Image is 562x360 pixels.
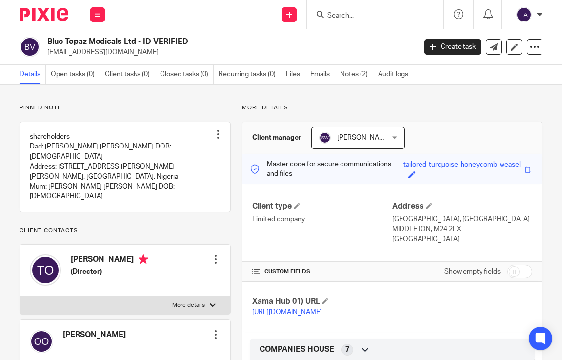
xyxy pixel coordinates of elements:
[30,330,53,353] img: svg%3E
[172,301,205,309] p: More details
[105,65,155,84] a: Client tasks (0)
[378,65,413,84] a: Audit logs
[392,234,532,244] p: [GEOGRAPHIC_DATA]
[71,267,148,276] h5: (Director)
[47,37,337,47] h2: Blue Topaz Medicals Ltd - ID VERIFIED
[345,345,349,355] span: 7
[326,12,414,21] input: Search
[160,65,214,84] a: Closed tasks (0)
[20,104,231,112] p: Pinned note
[252,296,392,307] h4: Xama Hub 01) URL
[20,8,68,21] img: Pixie
[337,134,391,141] span: [PERSON_NAME]
[444,267,501,276] label: Show empty fields
[392,214,532,224] p: [GEOGRAPHIC_DATA], [GEOGRAPHIC_DATA]
[139,254,148,264] i: Primary
[392,201,532,212] h4: Address
[20,65,46,84] a: Details
[286,65,305,84] a: Files
[252,214,392,224] p: Limited company
[516,7,532,22] img: svg%3E
[47,47,410,57] p: [EMAIL_ADDRESS][DOMAIN_NAME]
[250,159,403,179] p: Master code for secure communications and files
[71,254,148,267] h4: [PERSON_NAME]
[252,309,322,316] a: [URL][DOMAIN_NAME]
[63,330,126,340] h4: [PERSON_NAME]
[252,268,392,275] h4: CUSTOM FIELDS
[340,65,373,84] a: Notes (2)
[30,254,61,286] img: svg%3E
[310,65,335,84] a: Emails
[424,39,481,55] a: Create task
[242,104,542,112] p: More details
[219,65,281,84] a: Recurring tasks (0)
[20,37,40,57] img: svg%3E
[403,160,521,171] div: tailored-turquoise-honeycomb-weasel
[252,133,301,143] h3: Client manager
[392,224,532,234] p: MIDDLETON, M24 2LX
[260,344,334,355] span: COMPANIES HOUSE
[252,201,392,212] h4: Client type
[51,65,100,84] a: Open tasks (0)
[319,132,331,144] img: svg%3E
[20,227,231,234] p: Client contacts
